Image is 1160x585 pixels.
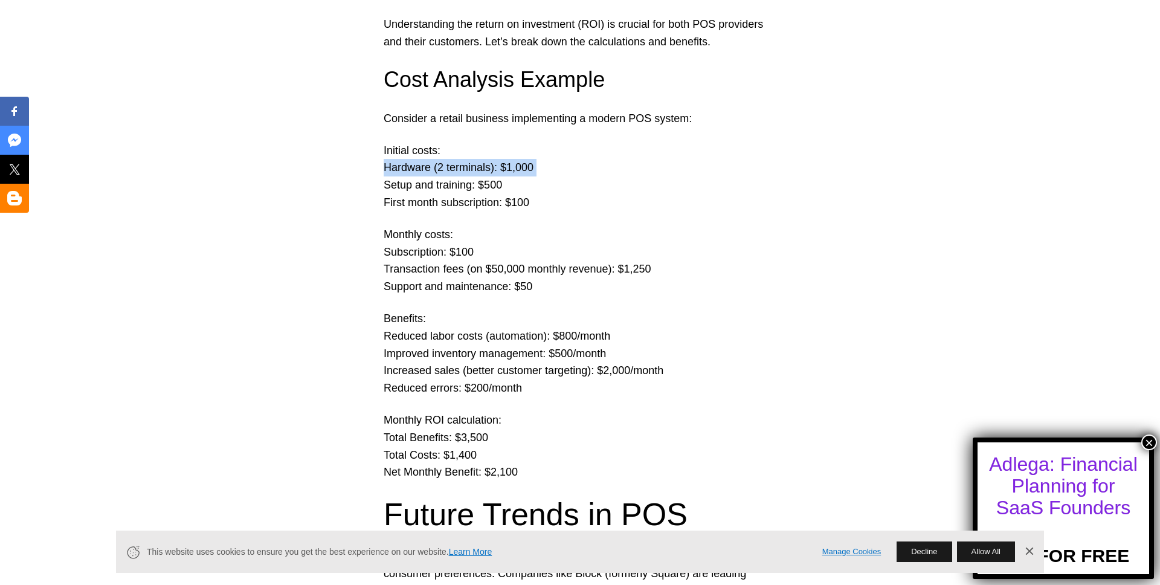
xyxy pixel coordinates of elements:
svg: Cookie Icon [126,545,141,560]
h2: Future Trends in POS [384,496,776,533]
a: Dismiss Banner [1020,543,1038,561]
a: Learn More [449,547,492,557]
p: Initial costs: Hardware (2 terminals): $1,000 Setup and training: $500 First month subscription: ... [384,142,776,212]
button: Close [1141,435,1157,450]
p: Understanding the return on investment (ROI) is crucial for both POS providers and their customer... [384,16,776,51]
p: Monthly ROI calculation: Total Benefits: $3,500 Total Costs: $1,400 Net Monthly Benefit: $2,100 [384,412,776,481]
button: Decline [897,541,952,562]
span: This website uses cookies to ensure you get the best experience on our website. [147,546,805,558]
a: Manage Cookies [822,546,881,558]
h3: Cost Analysis Example [384,65,776,95]
a: TRY FOR FREE [997,525,1129,566]
button: Allow All [957,541,1015,562]
p: Benefits: Reduced labor costs (automation): $800/month Improved inventory management: $500/month ... [384,310,776,397]
div: Adlega: Financial Planning for SaaS Founders [988,453,1138,519]
p: Monthly costs: Subscription: $100 Transaction fees (on $50,000 monthly revenue): $1,250 Support a... [384,226,776,296]
p: Consider a retail business implementing a modern POS system: [384,110,776,128]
